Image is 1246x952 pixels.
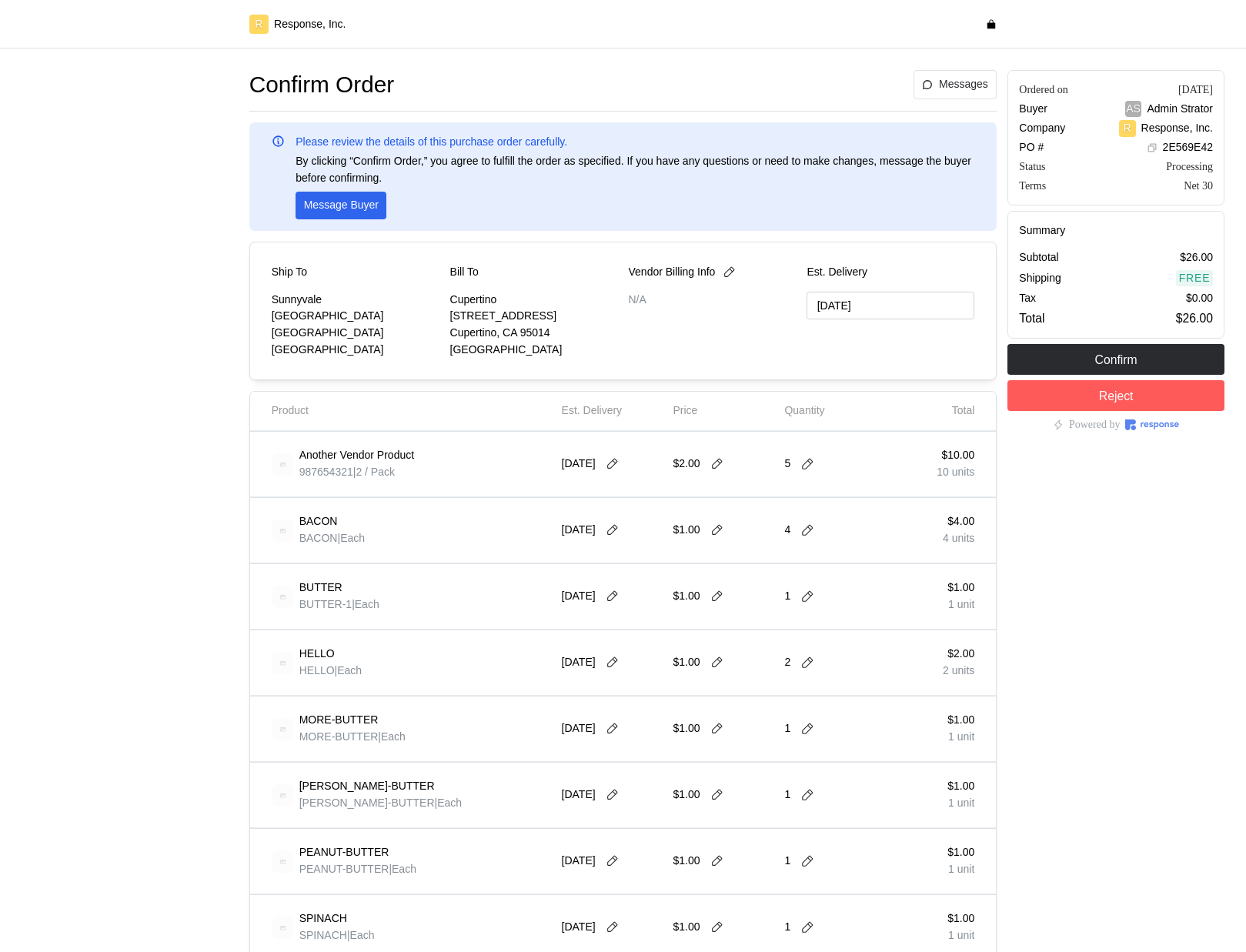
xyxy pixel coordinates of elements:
[299,664,335,676] span: HELLO
[784,919,790,936] p: 1
[450,292,618,309] p: Cupertino
[937,464,974,481] p: 10 units
[1176,309,1213,328] p: $26.00
[947,910,974,927] p: $1.00
[562,588,596,605] p: [DATE]
[562,919,596,936] p: [DATE]
[1141,120,1213,137] p: Response, Inc.
[1019,82,1067,98] div: Ordered on
[1163,139,1213,156] p: 2E569E42
[1019,120,1065,137] p: Company
[337,532,365,544] span: | Each
[299,712,379,729] p: MORE-BUTTER
[450,264,479,281] p: Bill To
[562,787,596,803] p: [DATE]
[272,917,294,939] img: svg%3e
[673,654,700,671] p: $1.00
[947,844,974,861] p: $1.00
[939,76,988,93] p: Messages
[947,596,974,613] p: 1 unit
[1069,416,1121,433] p: Powered by
[807,264,974,281] p: Est. Delivery
[947,712,974,729] p: $1.00
[299,929,347,941] span: SPINACH
[914,70,997,99] button: Messages
[272,718,294,740] img: svg%3e
[1179,270,1211,287] p: Free
[784,588,790,605] p: 1
[784,853,790,870] p: 1
[673,720,700,737] p: $1.00
[378,730,406,743] span: | Each
[249,70,394,100] h1: Confirm Order
[450,308,618,325] p: [STREET_ADDRESS]
[1147,101,1213,118] p: Admin Strator
[673,522,700,539] p: $1.00
[299,863,389,875] span: PEANUT-BUTTER
[562,522,596,539] p: [DATE]
[1095,350,1137,369] p: Confirm
[784,403,824,419] p: Quantity
[1019,139,1044,156] p: PO #
[943,663,974,680] p: 2 units
[299,580,342,596] p: BUTTER
[1019,178,1046,194] div: Terms
[937,447,974,464] p: $10.00
[1166,159,1213,175] div: Processing
[784,720,790,737] p: 1
[296,192,386,219] button: Message Buyer
[272,342,439,359] p: [GEOGRAPHIC_DATA]
[1019,222,1213,239] h5: Summary
[1124,120,1131,137] p: R
[947,580,974,596] p: $1.00
[562,654,596,671] p: [DATE]
[299,447,414,464] p: Another Vendor Product
[299,910,347,927] p: SPINACH
[1019,309,1044,328] p: Total
[272,325,439,342] p: [GEOGRAPHIC_DATA]
[299,778,435,795] p: [PERSON_NAME]-BUTTER
[299,844,389,861] p: PEANUT-BUTTER
[450,342,618,359] p: [GEOGRAPHIC_DATA]
[1184,178,1213,194] div: Net 30
[1186,290,1213,307] p: $0.00
[299,532,338,544] span: BACON
[784,522,790,539] p: 4
[629,264,716,281] p: Vendor Billing Info
[784,787,790,803] p: 1
[299,466,353,478] span: 987654321
[304,197,379,214] p: Message Buyer
[1019,249,1058,266] p: Subtotal
[299,797,435,809] span: [PERSON_NAME]-BUTTER
[673,456,700,473] p: $2.00
[673,588,700,605] p: $1.00
[272,850,294,873] img: svg%3e
[784,654,790,671] p: 2
[1019,270,1061,287] p: Shipping
[1019,159,1045,175] div: Status
[562,456,596,473] p: [DATE]
[353,466,395,478] span: | 2 / Pack
[1126,101,1141,118] p: AS
[435,797,463,809] span: | Each
[807,292,974,320] input: MM/DD/YYYY
[1019,290,1036,307] p: Tax
[1099,386,1134,406] p: Reject
[299,646,335,663] p: HELLO
[296,134,567,151] p: Please review the details of this purchase order carefully.
[562,403,623,419] p: Est. Delivery
[673,787,700,803] p: $1.00
[299,513,338,530] p: BACON
[352,598,379,610] span: | Each
[450,325,618,342] p: Cupertino, CA 95014
[272,652,294,674] img: svg%3e
[562,720,596,737] p: [DATE]
[389,863,416,875] span: | Each
[562,853,596,870] p: [DATE]
[1007,380,1224,411] button: Reject
[952,403,975,419] p: Total
[943,530,974,547] p: 4 units
[784,456,790,473] p: 5
[274,16,346,33] p: Response, Inc.
[335,664,362,676] span: | Each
